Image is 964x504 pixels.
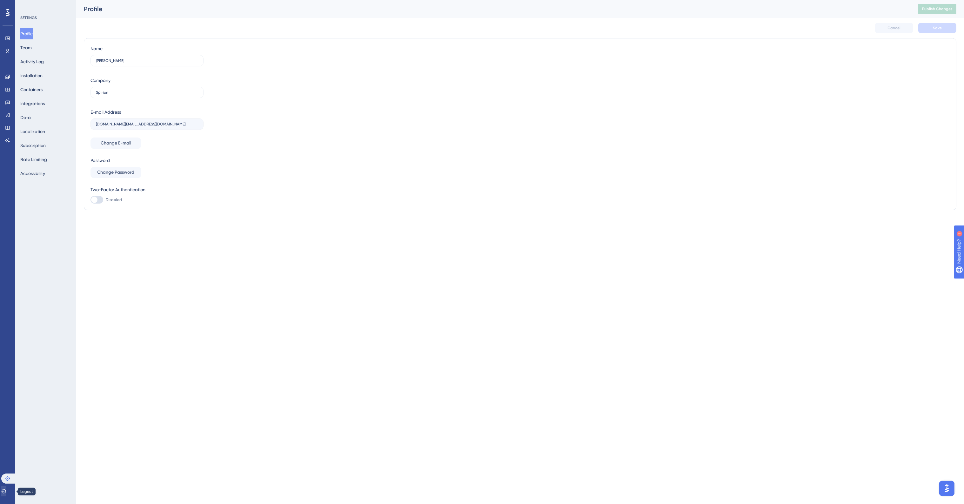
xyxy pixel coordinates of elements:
div: E-mail Address [90,108,121,116]
button: Save [918,23,956,33]
button: Rate Limiting [20,154,47,165]
div: Company [90,77,110,84]
span: Save [933,25,942,30]
button: Change E-mail [90,138,141,149]
button: Publish Changes [918,4,956,14]
span: Need Help? [15,2,40,9]
div: Profile [84,4,902,13]
span: Publish Changes [922,6,953,11]
span: Change E-mail [101,139,131,147]
button: Profile [20,28,33,39]
div: Password [90,157,204,164]
span: Disabled [106,197,122,202]
button: Team [20,42,32,53]
input: Name Surname [96,58,198,63]
button: Activity Log [20,56,44,67]
button: Installation [20,70,43,81]
div: 1 [44,3,46,8]
iframe: UserGuiding AI Assistant Launcher [937,479,956,498]
button: Containers [20,84,43,95]
button: Cancel [875,23,913,33]
span: Change Password [97,169,135,176]
button: Change Password [90,167,141,178]
div: Two-Factor Authentication [90,186,204,193]
button: Subscription [20,140,46,151]
input: E-mail Address [96,122,198,126]
span: Cancel [888,25,901,30]
button: Accessibility [20,168,45,179]
button: Localization [20,126,45,137]
button: Data [20,112,31,123]
div: SETTINGS [20,15,72,20]
button: Integrations [20,98,45,109]
input: Company Name [96,90,198,95]
div: Name [90,45,103,52]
